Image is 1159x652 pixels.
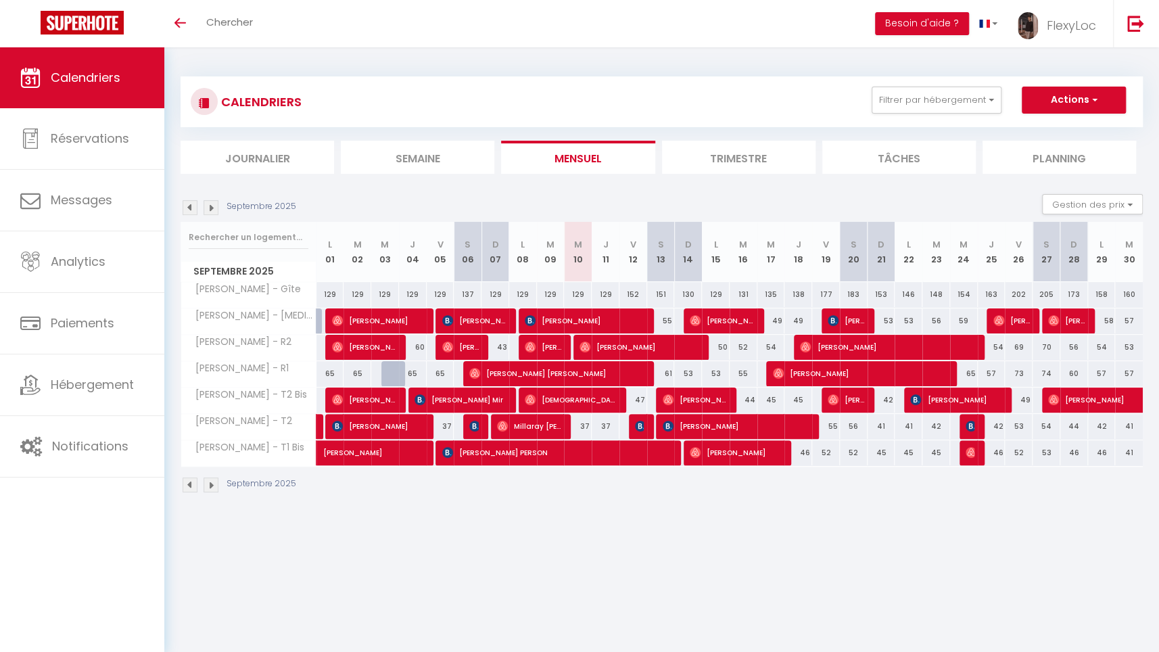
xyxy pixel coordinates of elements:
th: 23 [922,222,950,282]
div: 43 [481,335,509,360]
abbr: L [328,238,332,251]
span: [PERSON_NAME] - T2 [183,414,295,429]
abbr: D [685,238,692,251]
div: 42 [1088,414,1116,439]
div: 154 [950,282,978,307]
div: 45 [868,440,895,465]
div: 52 [1005,440,1033,465]
img: ... [1018,12,1038,39]
th: 27 [1033,222,1060,282]
div: 55 [812,414,840,439]
span: [PERSON_NAME] [332,387,397,413]
div: 49 [1005,388,1033,413]
div: 57 [1115,361,1143,386]
th: 20 [840,222,868,282]
th: 10 [564,222,592,282]
img: Super Booking [41,11,124,34]
div: 148 [922,282,950,307]
div: 47 [619,388,647,413]
div: 37 [427,414,454,439]
th: 09 [537,222,565,282]
span: [PERSON_NAME] [469,413,479,439]
div: 42 [922,414,950,439]
li: Semaine [341,141,494,174]
span: Millaray [PERSON_NAME] [497,413,562,439]
div: 57 [1088,361,1116,386]
div: 65 [344,361,371,386]
th: 13 [647,222,675,282]
span: [PERSON_NAME] PERSON [442,440,673,465]
div: 52 [812,440,840,465]
div: 163 [978,282,1006,307]
div: 57 [1115,308,1143,333]
div: 49 [757,308,785,333]
div: 129 [344,282,371,307]
abbr: V [630,238,636,251]
span: [PERSON_NAME] [332,308,425,333]
th: 29 [1088,222,1116,282]
button: Besoin d'aide ? [875,12,969,35]
p: Septembre 2025 [227,478,296,490]
div: 65 [399,361,427,386]
span: Paiements [51,315,114,331]
div: 45 [757,388,785,413]
span: [PERSON_NAME] [828,387,865,413]
div: 205 [1033,282,1060,307]
span: Notifications [52,438,128,455]
abbr: S [1043,238,1049,251]
div: 50 [702,335,730,360]
div: 202 [1005,282,1033,307]
input: Rechercher un logement... [189,225,308,250]
li: Mensuel [501,141,655,174]
div: 53 [1005,414,1033,439]
div: 129 [702,282,730,307]
div: 60 [399,335,427,360]
div: 46 [1088,440,1116,465]
div: 146 [895,282,922,307]
div: 129 [427,282,454,307]
div: 130 [674,282,702,307]
div: 158 [1088,282,1116,307]
span: [PERSON_NAME] [800,334,976,360]
span: [PERSON_NAME] [966,440,975,465]
span: [PERSON_NAME] - [MEDICAL_DATA] [183,308,318,323]
span: [PERSON_NAME] [1048,308,1085,333]
div: 129 [371,282,399,307]
th: 30 [1115,222,1143,282]
button: Filtrer par hébergement [872,87,1001,114]
abbr: M [546,238,554,251]
abbr: M [1125,238,1133,251]
abbr: M [960,238,968,251]
abbr: J [989,238,994,251]
div: 41 [868,414,895,439]
th: 16 [730,222,757,282]
div: 42 [978,414,1006,439]
span: [PERSON_NAME] - T1 Bis [183,440,308,455]
span: [PERSON_NAME] [773,360,949,386]
div: 45 [922,440,950,465]
abbr: V [437,238,443,251]
li: Journalier [181,141,334,174]
a: [PERSON_NAME] [316,414,323,440]
abbr: J [796,238,801,251]
th: 17 [757,222,785,282]
div: 58 [1088,308,1116,333]
div: 52 [840,440,868,465]
th: 15 [702,222,730,282]
div: 57 [978,361,1006,386]
div: 56 [840,414,868,439]
abbr: V [1016,238,1022,251]
div: 129 [592,282,619,307]
th: 25 [978,222,1006,282]
abbr: M [354,238,362,251]
span: FlexyLoc [1047,17,1096,34]
div: 45 [784,388,812,413]
th: 04 [399,222,427,282]
abbr: S [465,238,471,251]
th: 19 [812,222,840,282]
li: Tâches [822,141,976,174]
div: 129 [399,282,427,307]
abbr: D [492,238,498,251]
abbr: J [602,238,608,251]
span: [PERSON_NAME] [690,440,782,465]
